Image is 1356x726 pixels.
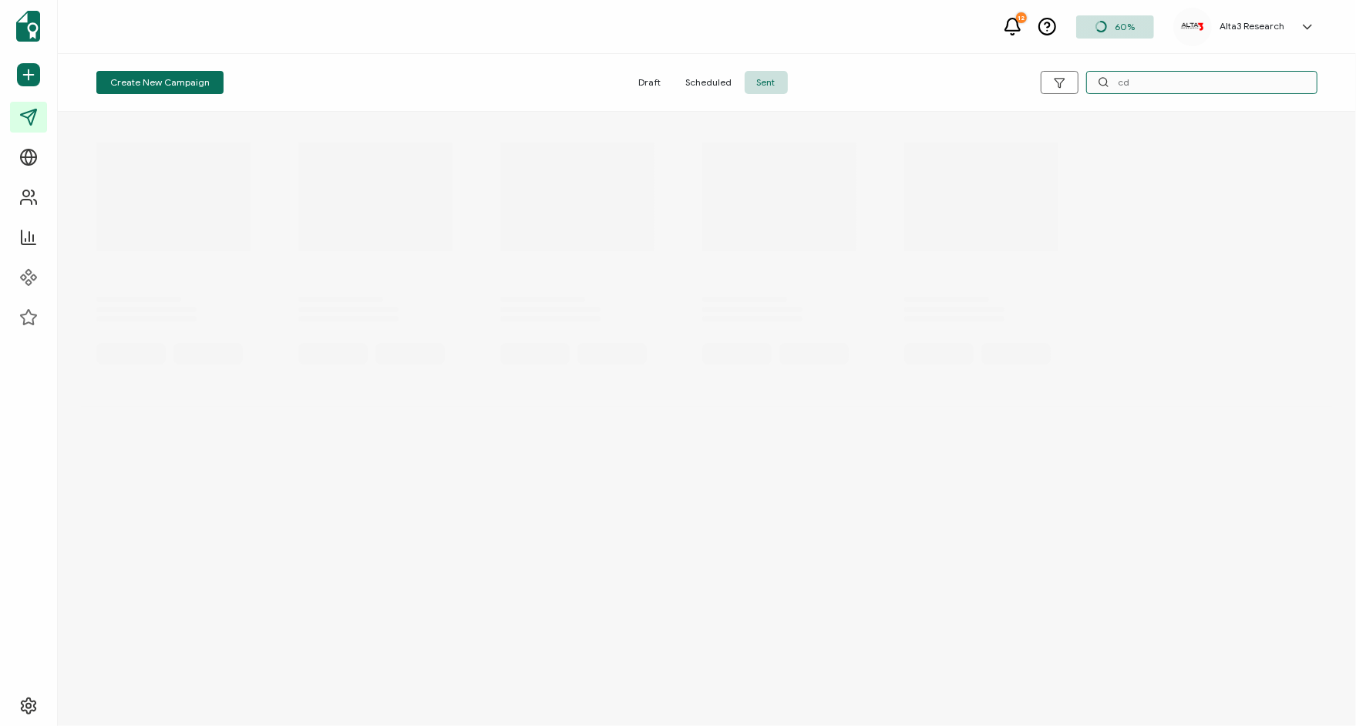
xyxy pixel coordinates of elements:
[96,71,224,94] button: Create New Campaign
[1016,12,1027,23] div: 12
[1279,652,1356,726] iframe: Chat Widget
[110,78,210,87] span: Create New Campaign
[16,11,40,42] img: sertifier-logomark-colored.svg
[627,71,674,94] span: Draft
[1220,21,1284,32] h5: Alta3 Research
[1115,21,1135,32] span: 60%
[745,71,788,94] span: Sent
[1086,71,1317,94] input: Search
[1181,22,1204,30] img: 7ee72628-a328-4fe9-aed3-aef23534b8a8.png
[674,71,745,94] span: Scheduled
